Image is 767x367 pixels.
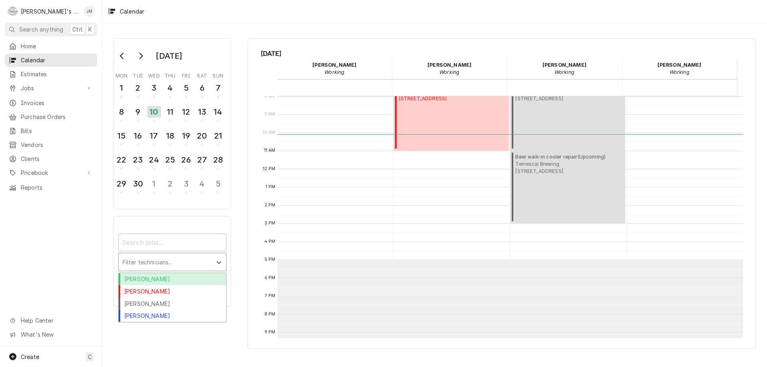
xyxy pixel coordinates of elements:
span: 12 PM [261,166,278,172]
div: 4 [196,178,208,190]
span: Help Center [21,316,92,325]
span: Jobs [21,84,81,92]
span: 11 AM [262,147,278,154]
div: Calendar Calendar [248,38,756,349]
span: 7 PM [263,293,278,299]
div: Calendar Day Picker [113,38,231,209]
strong: [PERSON_NAME] [312,62,356,68]
th: Friday [178,70,194,79]
span: C [88,353,92,361]
span: Estimates [21,70,93,78]
div: 3 [148,82,160,94]
div: [PERSON_NAME] [119,310,226,322]
a: Purchase Orders [5,110,97,123]
th: Thursday [162,70,178,79]
div: 7 [212,82,224,94]
div: [Service] Refrigeration service Silverado Resort and Spa 1600 Atlas Peak Rd, Napa, CA 94558 ID: J... [510,78,626,151]
div: 3 [180,178,192,190]
a: Vendors [5,138,97,151]
div: 19 [180,130,192,142]
div: 29 [115,178,127,190]
span: 1 PM [264,184,278,190]
span: 6 PM [262,275,278,281]
span: Beer walk-in cooler repair ( Upcoming ) [515,153,606,161]
div: JM [84,6,95,17]
div: [PERSON_NAME] [119,285,226,298]
div: 1 [148,178,160,190]
div: 27 [196,154,208,166]
button: Search anythingCtrlK [5,22,97,36]
span: Create [21,353,39,360]
div: [PERSON_NAME]'s Commercial Refrigeration [21,7,79,16]
span: K [88,25,92,34]
a: Calendar [5,54,97,67]
div: [Service] Beer walk-in cooler repair Temescal Brewing 4115 Telegraph Ave, Oakland, CA 94609 ID: J... [510,151,626,224]
div: 30 [132,178,144,190]
th: Wednesday [146,70,162,79]
div: Jim McIntyre's Avatar [84,6,95,17]
div: 20 [196,130,208,142]
a: Go to Help Center [5,314,97,327]
strong: [PERSON_NAME] [542,62,586,68]
div: 4 [164,82,176,94]
a: Estimates [5,67,97,81]
strong: [PERSON_NAME] [427,62,471,68]
div: 28 [212,154,224,166]
div: 11 [164,106,176,118]
div: Tony Gonzalez - Working [622,59,737,79]
span: Pricebook [21,169,81,177]
em: Working [324,69,344,75]
span: Bills [21,127,93,135]
div: [Service] Refrigeration service Breakthru Beverages 912 Harbour Way S, Richmond, CA 94804 ID: JOB... [393,78,509,151]
span: 8 AM [262,93,278,99]
th: Sunday [210,70,226,79]
span: Temescal Brewing [STREET_ADDRESS] [515,161,606,175]
div: [DATE] [153,49,185,63]
div: [PERSON_NAME] [119,273,226,286]
div: 8 [115,106,127,118]
span: 5 PM [262,256,278,263]
input: Search jobs... [118,234,227,251]
div: Refrigeration service(Past Due)[GEOGRAPHIC_DATA][STREET_ADDRESS] [510,78,626,151]
em: Working [439,69,459,75]
span: What's New [21,330,92,339]
a: Bills [5,124,97,137]
div: 12 [180,106,192,118]
div: 2 [164,178,176,190]
div: 26 [180,154,192,166]
div: 5 [212,178,224,190]
th: Tuesday [130,70,146,79]
strong: [PERSON_NAME] [658,62,701,68]
div: 23 [132,154,144,166]
div: 14 [212,106,224,118]
div: 18 [164,130,176,142]
span: 2 PM [262,202,278,208]
a: Clients [5,152,97,165]
div: 16 [132,130,144,142]
span: Ctrl [72,25,83,34]
th: Saturday [194,70,210,79]
span: Search anything [19,25,63,34]
div: 21 [212,130,224,142]
div: Calendar Filters [113,216,231,306]
div: 22 [115,154,127,166]
span: Purchase Orders [21,113,93,121]
div: Refrigeration service(Active)Breakthru Beverages[STREET_ADDRESS] [393,78,509,151]
span: Calendar [21,56,93,64]
button: Go to previous month [114,50,130,62]
a: Go to What's New [5,328,97,341]
span: 4 PM [262,238,278,245]
div: 15 [115,130,127,142]
div: 2 [132,82,144,94]
div: 5 [180,82,192,94]
div: [PERSON_NAME] [119,298,226,310]
div: 6 [196,82,208,94]
div: 25 [164,154,176,166]
span: 10 AM [261,129,278,136]
a: Go to Jobs [5,81,97,95]
div: Jose Sanchez - Working [392,59,507,79]
div: 1 [115,82,127,94]
div: Rudy's Commercial Refrigeration's Avatar [7,6,18,17]
a: Home [5,40,97,53]
div: 17 [148,130,160,142]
